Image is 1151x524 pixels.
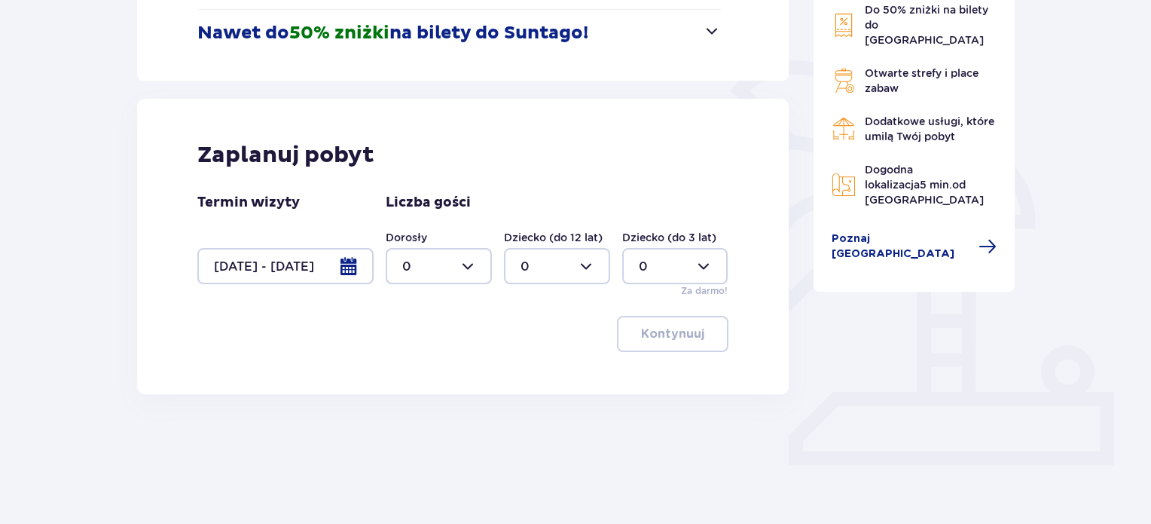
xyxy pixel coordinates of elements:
img: Grill Icon [832,69,856,93]
img: Restaurant Icon [832,117,856,141]
span: Dogodna lokalizacja od [GEOGRAPHIC_DATA] [865,164,984,206]
label: Dziecko (do 12 lat) [504,230,603,245]
span: Otwarte strefy i place zabaw [865,67,979,94]
label: Dorosły [386,230,427,245]
a: Poznaj [GEOGRAPHIC_DATA] [832,231,997,262]
p: Nawet do na bilety do Suntago! [197,22,588,44]
p: Kontynuuj [641,326,704,342]
span: Dodatkowe usługi, które umilą Twój pobyt [865,115,994,142]
p: Liczba gości [386,194,471,212]
span: 5 min. [920,179,952,191]
p: Za darmo! [681,284,728,298]
img: Discount Icon [832,13,856,38]
button: Kontynuuj [617,316,728,352]
span: Do 50% zniżki na bilety do [GEOGRAPHIC_DATA] [865,4,988,46]
label: Dziecko (do 3 lat) [622,230,716,245]
button: Nawet do50% zniżkina bilety do Suntago! [197,10,721,57]
img: Map Icon [832,173,856,197]
span: 50% zniżki [289,22,389,44]
span: Poznaj [GEOGRAPHIC_DATA] [832,231,970,262]
p: Zaplanuj pobyt [197,141,374,170]
p: Termin wizyty [197,194,300,212]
